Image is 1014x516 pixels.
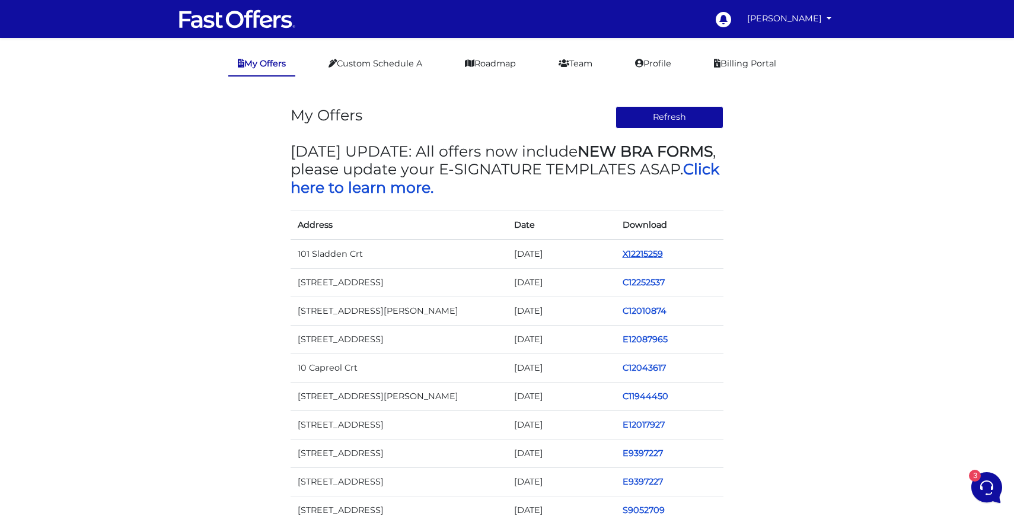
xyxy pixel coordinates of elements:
[623,305,667,316] a: C12010874
[291,468,507,496] td: [STREET_ADDRESS]
[507,468,616,496] td: [DATE]
[50,85,188,97] span: Fast Offers Support
[19,66,96,76] span: Your Conversations
[549,52,602,75] a: Team
[623,334,668,345] a: E12087965
[616,106,724,129] button: Refresh
[291,240,507,269] td: 101 Sladden Crt
[9,381,82,408] button: Home
[50,145,188,157] p: How to Use NEW Authentisign Templates, Full Walkthrough Tutorial: [URL][DOMAIN_NAME]
[36,397,56,408] p: Home
[969,470,1005,505] iframe: Customerly Messenger Launcher
[507,411,616,439] td: [DATE]
[291,106,362,124] h3: My Offers
[206,145,218,157] span: 1
[623,277,665,288] a: C12252537
[14,126,223,162] a: Fast Offers SupportHow to Use NEW Authentisign Templates, Full Walkthrough Tutorial: [URL][DOMAIN...
[623,505,665,515] a: S9052709
[195,131,218,142] p: [DATE]
[195,85,218,96] p: [DATE]
[623,362,666,373] a: C12043617
[291,160,719,196] a: Click here to learn more.
[119,380,127,388] span: 3
[507,268,616,297] td: [DATE]
[623,476,663,487] a: E9397227
[19,167,218,190] button: Start a Conversation
[742,7,836,30] a: [PERSON_NAME]
[184,397,199,408] p: Help
[507,325,616,353] td: [DATE]
[623,391,668,402] a: C11944450
[623,419,665,430] a: E12017927
[291,383,507,411] td: [STREET_ADDRESS][PERSON_NAME]
[206,100,218,112] span: 1
[507,211,616,240] th: Date
[319,52,432,75] a: Custom Schedule A
[19,132,43,156] img: dark
[291,142,723,196] h3: [DATE] UPDATE: All offers now include , please update your E-SIGNATURE TEMPLATES ASAP.
[192,66,218,76] a: See all
[455,52,525,75] a: Roadmap
[507,240,616,269] td: [DATE]
[14,81,223,116] a: Fast Offers SupportHuge Announcement: [URL][DOMAIN_NAME][DATE]1
[623,249,663,259] a: X12215259
[507,297,616,325] td: [DATE]
[291,211,507,240] th: Address
[155,381,228,408] button: Help
[50,131,188,143] span: Fast Offers Support
[507,383,616,411] td: [DATE]
[85,174,166,183] span: Start a Conversation
[9,9,199,47] h2: Hello [PERSON_NAME] 👋
[50,100,188,112] p: Huge Announcement: [URL][DOMAIN_NAME]
[616,211,724,240] th: Download
[507,353,616,382] td: [DATE]
[291,353,507,382] td: 10 Capreol Crt
[82,381,155,408] button: 3Messages
[19,87,43,110] img: dark
[291,439,507,468] td: [STREET_ADDRESS]
[578,142,713,160] strong: NEW BRA FORMS
[291,268,507,297] td: [STREET_ADDRESS]
[704,52,786,75] a: Billing Portal
[27,240,194,251] input: Search for an Article...
[507,439,616,468] td: [DATE]
[19,214,81,224] span: Find an Answer
[626,52,681,75] a: Profile
[291,411,507,439] td: [STREET_ADDRESS]
[148,214,218,224] a: Open Help Center
[623,448,663,458] a: E9397227
[291,325,507,353] td: [STREET_ADDRESS]
[102,397,136,408] p: Messages
[228,52,295,77] a: My Offers
[291,297,507,325] td: [STREET_ADDRESS][PERSON_NAME]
